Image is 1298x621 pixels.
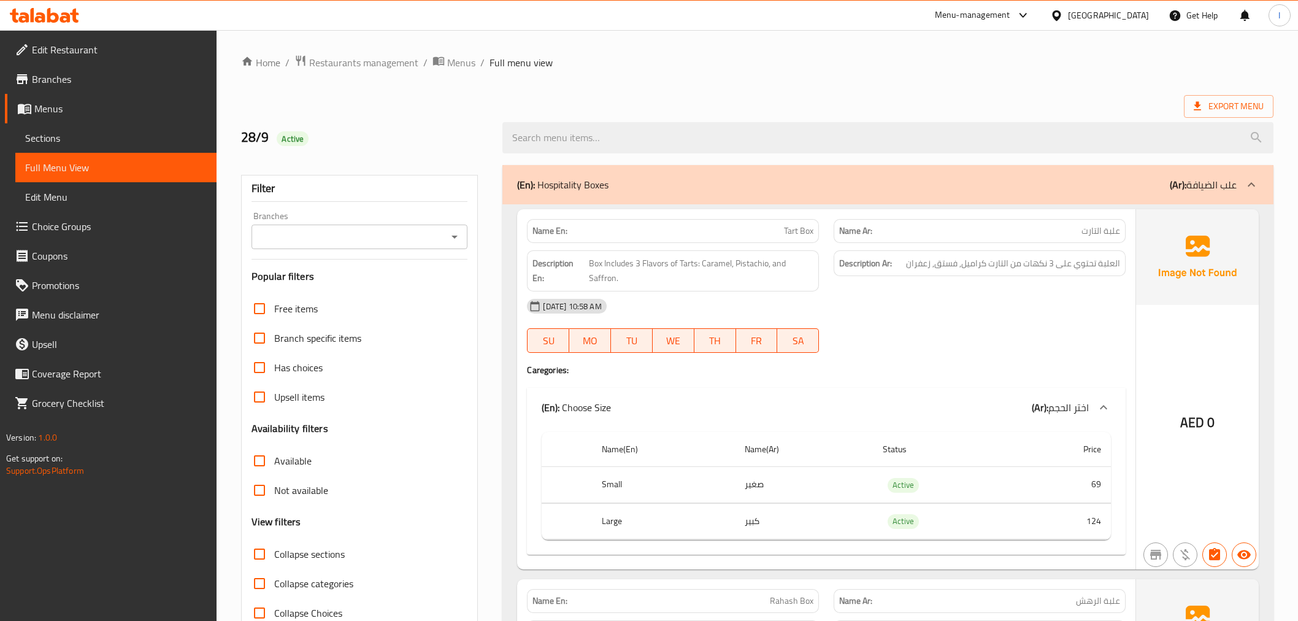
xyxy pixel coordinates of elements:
[592,467,735,503] th: Small
[527,364,1125,376] h4: Caregories:
[490,55,553,70] span: Full menu view
[735,432,873,467] th: Name(Ar)
[285,55,290,70] li: /
[1136,209,1259,305] img: Ae5nvW7+0k+MAAAAAElFTkSuQmCC
[274,606,342,620] span: Collapse Choices
[5,359,217,388] a: Coverage Report
[611,328,653,353] button: TU
[274,331,361,345] span: Branch specific items
[1173,542,1197,567] button: Purchased item
[1081,225,1120,237] span: علبة التارت
[1143,542,1168,567] button: Not branch specific item
[1180,411,1204,434] span: AED
[274,390,324,404] span: Upsell items
[32,278,207,293] span: Promotions
[32,219,207,234] span: Choice Groups
[527,427,1125,555] div: (En): Hospitality Boxes(Ar):علب الضيافة
[277,133,309,145] span: Active
[241,55,280,70] a: Home
[252,175,468,202] div: Filter
[274,547,345,561] span: Collapse sections
[15,123,217,153] a: Sections
[888,478,919,493] div: Active
[527,328,569,353] button: SU
[1202,542,1227,567] button: Has choices
[252,515,301,529] h3: View filters
[15,182,217,212] a: Edit Menu
[241,128,488,147] h2: 28/9
[32,72,207,87] span: Branches
[532,225,567,237] strong: Name En:
[888,514,919,529] div: Active
[517,177,609,192] p: Hospitality Boxes
[777,328,819,353] button: SA
[736,328,778,353] button: FR
[15,153,217,182] a: Full Menu View
[25,160,207,175] span: Full Menu View
[532,595,567,607] strong: Name En:
[241,55,1273,71] nav: breadcrumb
[25,131,207,145] span: Sections
[1048,398,1089,417] span: اختر الحجم
[653,328,694,353] button: WE
[277,131,309,146] div: Active
[274,301,318,316] span: Free items
[274,483,328,498] span: Not available
[6,450,63,466] span: Get support on:
[906,256,1120,271] span: العلبة تحتوي على 3 نكهات من التارت كراميل, فستق, زعفران
[735,503,873,539] td: كبير
[502,165,1273,204] div: (En): Hospitality Boxes(Ar):علب الضيافة
[1278,9,1280,22] span: I
[5,388,217,418] a: Grocery Checklist
[5,64,217,94] a: Branches
[542,432,1110,540] table: choices table
[699,332,731,350] span: TH
[5,300,217,330] a: Menu disclaimer
[252,269,468,283] h3: Popular filters
[309,55,418,70] span: Restaurants management
[935,8,1010,23] div: Menu-management
[1068,9,1149,22] div: [GEOGRAPHIC_DATA]
[542,400,611,415] p: Choose Size
[616,332,648,350] span: TU
[5,330,217,359] a: Upsell
[782,332,814,350] span: SA
[5,94,217,123] a: Menus
[423,55,428,70] li: /
[658,332,689,350] span: WE
[532,332,564,350] span: SU
[1032,398,1048,417] b: (Ar):
[527,388,1125,427] div: (En): Choose Size(Ar):اختر الحجم
[6,463,84,479] a: Support.OpsPlatform
[5,241,217,271] a: Coupons
[502,122,1273,153] input: search
[38,430,57,445] span: 1.0.0
[1015,467,1111,503] td: 69
[32,307,207,322] span: Menu disclaimer
[1015,503,1111,539] td: 124
[32,366,207,381] span: Coverage Report
[538,301,606,312] span: [DATE] 10:58 AM
[735,467,873,503] td: صغير
[574,332,606,350] span: MO
[592,503,735,539] th: Large
[1184,95,1273,118] span: Export Menu
[888,514,919,528] span: Active
[5,212,217,241] a: Choice Groups
[32,42,207,57] span: Edit Restaurant
[517,175,535,194] b: (En):
[741,332,773,350] span: FR
[839,595,872,607] strong: Name Ar:
[274,360,323,375] span: Has choices
[1170,175,1186,194] b: (Ar):
[592,432,735,467] th: Name(En)
[589,256,813,286] span: Box Includes 3 Flavors of Tarts: Caramel, Pistachio, and Saffron.
[770,595,813,607] span: Rahash Box
[274,453,312,468] span: Available
[569,328,611,353] button: MO
[34,101,207,116] span: Menus
[294,55,418,71] a: Restaurants management
[32,337,207,352] span: Upsell
[25,190,207,204] span: Edit Menu
[1015,432,1111,467] th: Price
